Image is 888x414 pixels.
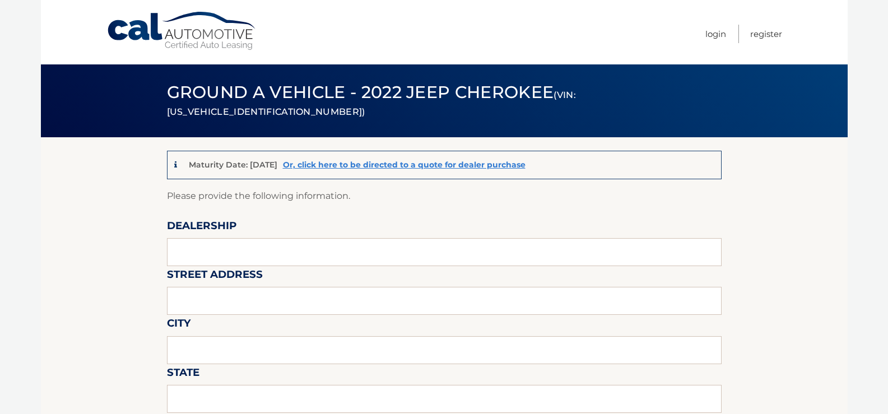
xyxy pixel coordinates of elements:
[167,266,263,287] label: Street Address
[167,315,190,336] label: City
[750,25,782,43] a: Register
[283,160,526,170] a: Or, click here to be directed to a quote for dealer purchase
[189,160,277,170] p: Maturity Date: [DATE]
[106,11,258,51] a: Cal Automotive
[167,217,236,238] label: Dealership
[167,364,199,385] label: State
[167,82,576,119] span: Ground a Vehicle - 2022 Jeep Cherokee
[167,90,576,117] small: (VIN: [US_VEHICLE_IDENTIFICATION_NUMBER])
[705,25,726,43] a: Login
[167,188,722,204] p: Please provide the following information.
